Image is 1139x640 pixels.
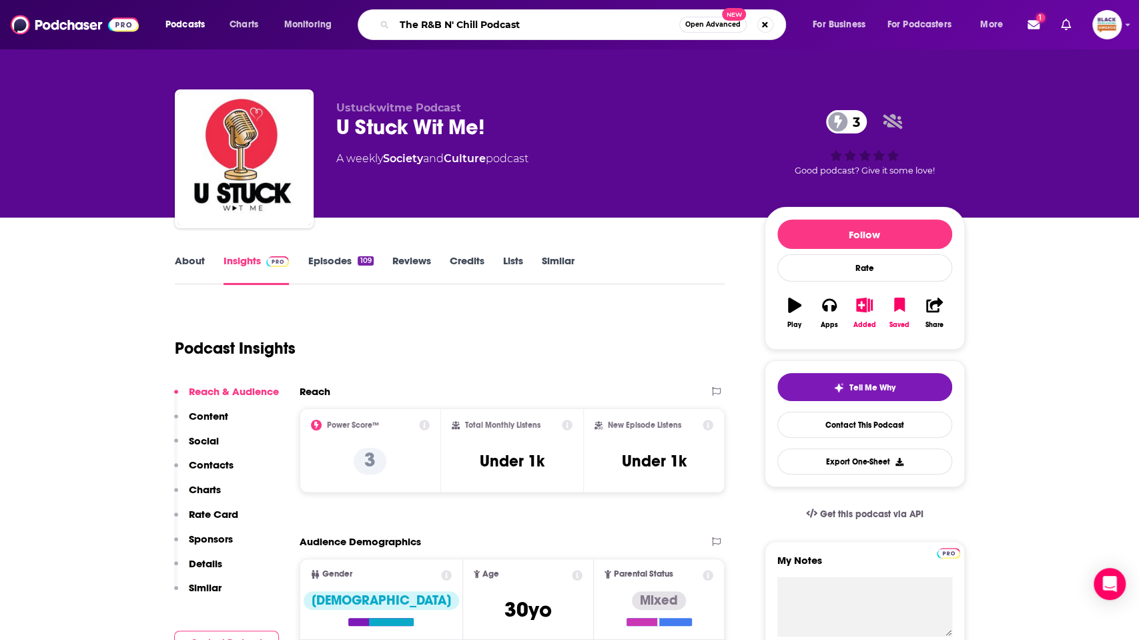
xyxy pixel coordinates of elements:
[174,385,279,410] button: Reach & Audience
[614,570,673,579] span: Parental Status
[787,321,801,329] div: Play
[777,554,952,577] label: My Notes
[300,535,421,548] h2: Audience Demographics
[189,508,238,521] p: Rate Card
[685,21,741,28] span: Open Advanced
[812,289,847,337] button: Apps
[1092,10,1122,39] span: Logged in as blackpodcastingawards
[482,570,499,579] span: Age
[383,152,423,165] a: Society
[370,9,799,40] div: Search podcasts, credits, & more...
[156,14,222,35] button: open menu
[450,254,484,285] a: Credits
[887,15,952,34] span: For Podcasters
[11,12,139,37] img: Podchaser - Follow, Share and Rate Podcasts
[308,254,373,285] a: Episodes109
[175,338,296,358] h1: Podcast Insights
[608,420,681,430] h2: New Episode Listens
[853,321,876,329] div: Added
[795,166,935,176] span: Good podcast? Give it some love!
[304,591,459,610] div: [DEMOGRAPHIC_DATA]
[174,533,233,557] button: Sponsors
[777,289,812,337] button: Play
[826,110,867,133] a: 3
[189,434,219,447] p: Social
[175,254,205,285] a: About
[777,448,952,474] button: Export One-Sheet
[165,15,205,34] span: Podcasts
[777,220,952,249] button: Follow
[980,15,1003,34] span: More
[358,256,373,266] div: 109
[275,14,349,35] button: open menu
[174,581,222,606] button: Similar
[777,412,952,438] a: Contact This Podcast
[174,458,234,483] button: Contacts
[1036,13,1045,22] span: 1
[937,548,960,559] img: Podchaser Pro
[354,448,386,474] p: 3
[777,373,952,401] button: tell me why sparkleTell Me Why
[504,597,552,623] span: 30 yo
[266,256,290,267] img: Podchaser Pro
[882,289,917,337] button: Saved
[189,533,233,545] p: Sponsors
[189,458,234,471] p: Contacts
[803,14,882,35] button: open menu
[1056,13,1076,36] a: Show notifications dropdown
[542,254,575,285] a: Similar
[937,546,960,559] a: Pro website
[465,420,540,430] h2: Total Monthly Listens
[322,570,352,579] span: Gender
[622,451,687,471] h3: Under 1k
[839,110,867,133] span: 3
[1092,10,1122,39] button: Show profile menu
[300,385,330,398] h2: Reach
[679,17,747,33] button: Open AdvancedNew
[847,289,881,337] button: Added
[189,557,222,570] p: Details
[174,483,221,508] button: Charts
[423,152,444,165] span: and
[1094,568,1126,600] div: Open Intercom Messenger
[336,101,461,114] span: Ustuckwitme Podcast
[925,321,943,329] div: Share
[632,591,686,610] div: Mixed
[284,15,332,34] span: Monitoring
[221,14,266,35] a: Charts
[917,289,952,337] button: Share
[336,151,528,167] div: A weekly podcast
[889,321,909,329] div: Saved
[879,14,971,35] button: open menu
[971,14,1020,35] button: open menu
[224,254,290,285] a: InsightsPodchaser Pro
[833,382,844,393] img: tell me why sparkle
[189,483,221,496] p: Charts
[174,557,222,582] button: Details
[174,434,219,459] button: Social
[230,15,258,34] span: Charts
[392,254,431,285] a: Reviews
[821,321,838,329] div: Apps
[1022,13,1045,36] a: Show notifications dropdown
[174,508,238,533] button: Rate Card
[819,509,923,520] span: Get this podcast via API
[813,15,865,34] span: For Business
[177,92,311,226] img: U Stuck Wit Me!
[765,101,965,184] div: 3Good podcast? Give it some love!
[189,410,228,422] p: Content
[777,254,952,282] div: Rate
[480,451,544,471] h3: Under 1k
[722,8,746,21] span: New
[849,382,895,393] span: Tell Me Why
[1092,10,1122,39] img: User Profile
[795,498,934,531] a: Get this podcast via API
[503,254,523,285] a: Lists
[174,410,228,434] button: Content
[444,152,486,165] a: Culture
[327,420,379,430] h2: Power Score™
[189,385,279,398] p: Reach & Audience
[394,14,679,35] input: Search podcasts, credits, & more...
